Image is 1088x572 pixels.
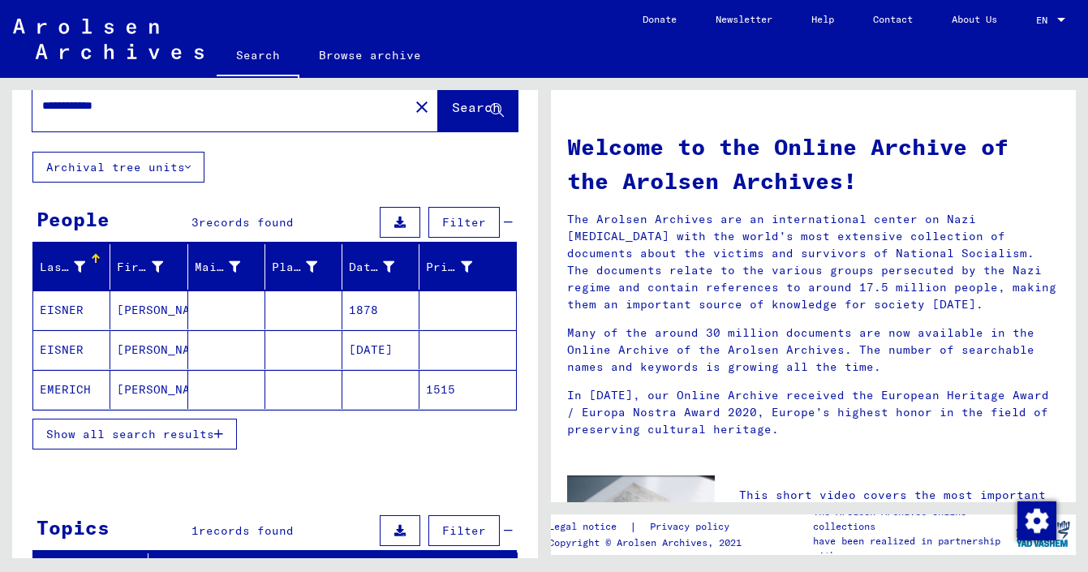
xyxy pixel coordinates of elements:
[265,244,342,290] mat-header-cell: Place of Birth
[548,518,630,535] a: Legal notice
[412,97,432,117] mat-icon: close
[110,244,187,290] mat-header-cell: First Name
[272,259,317,276] div: Place of Birth
[1017,501,1056,540] img: Change consent
[32,419,237,449] button: Show all search results
[813,534,1010,563] p: have been realized in partnership with
[567,475,716,556] img: video.jpg
[1013,514,1073,554] img: yv_logo.png
[442,523,486,538] span: Filter
[117,259,162,276] div: First Name
[195,259,240,276] div: Maiden Name
[40,254,110,280] div: Last Name
[199,215,294,230] span: records found
[217,36,299,78] a: Search
[452,99,501,115] span: Search
[567,130,1060,198] h1: Welcome to the Online Archive of the Arolsen Archives!
[299,36,441,75] a: Browse archive
[419,244,515,290] mat-header-cell: Prisoner #
[37,513,110,542] div: Topics
[40,259,85,276] div: Last Name
[428,515,500,546] button: Filter
[188,244,265,290] mat-header-cell: Maiden Name
[191,215,199,230] span: 3
[342,330,419,369] mat-cell: [DATE]
[428,207,500,238] button: Filter
[567,211,1060,313] p: The Arolsen Archives are an international center on Nazi [MEDICAL_DATA] with the world’s most ext...
[548,518,749,535] div: |
[33,330,110,369] mat-cell: EISNER
[191,523,199,538] span: 1
[419,370,515,409] mat-cell: 1515
[37,204,110,234] div: People
[13,19,204,59] img: Arolsen_neg.svg
[442,215,486,230] span: Filter
[46,427,214,441] span: Show all search results
[342,290,419,329] mat-cell: 1878
[426,254,496,280] div: Prisoner #
[406,90,438,123] button: Clear
[110,290,187,329] mat-cell: [PERSON_NAME]
[195,254,264,280] div: Maiden Name
[117,254,187,280] div: First Name
[33,244,110,290] mat-header-cell: Last Name
[637,518,749,535] a: Privacy policy
[548,535,749,550] p: Copyright © Arolsen Archives, 2021
[199,523,294,538] span: records found
[813,505,1010,534] p: The Arolsen Archives online collections
[349,254,419,280] div: Date of Birth
[272,254,342,280] div: Place of Birth
[349,259,394,276] div: Date of Birth
[110,330,187,369] mat-cell: [PERSON_NAME]
[33,290,110,329] mat-cell: EISNER
[1036,15,1054,26] span: EN
[567,387,1060,438] p: In [DATE], our Online Archive received the European Heritage Award / Europa Nostra Award 2020, Eu...
[1017,501,1056,540] div: Change consent
[567,325,1060,376] p: Many of the around 30 million documents are now available in the Online Archive of the Arolsen Ar...
[426,259,471,276] div: Prisoner #
[342,244,419,290] mat-header-cell: Date of Birth
[438,81,518,131] button: Search
[32,152,204,183] button: Archival tree units
[33,370,110,409] mat-cell: EMERICH
[110,370,187,409] mat-cell: [PERSON_NAME]
[739,487,1060,521] p: This short video covers the most important tips for searching the Online Archive.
